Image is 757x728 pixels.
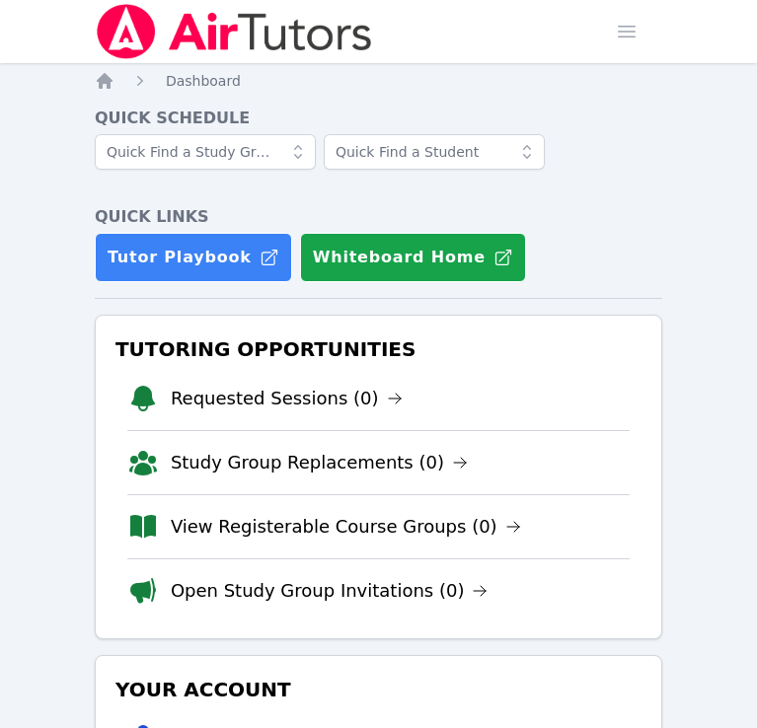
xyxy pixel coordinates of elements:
[171,577,489,605] a: Open Study Group Invitations (0)
[166,73,241,89] span: Dashboard
[95,233,292,282] a: Tutor Playbook
[171,449,468,476] a: Study Group Replacements (0)
[95,107,662,130] h4: Quick Schedule
[95,4,374,59] img: Air Tutors
[95,71,662,91] nav: Breadcrumb
[112,672,645,707] h3: Your Account
[166,71,241,91] a: Dashboard
[171,513,521,541] a: View Registerable Course Groups (0)
[324,134,545,170] input: Quick Find a Student
[171,385,403,412] a: Requested Sessions (0)
[95,134,316,170] input: Quick Find a Study Group
[112,331,645,367] h3: Tutoring Opportunities
[95,205,662,229] h4: Quick Links
[300,233,526,282] button: Whiteboard Home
